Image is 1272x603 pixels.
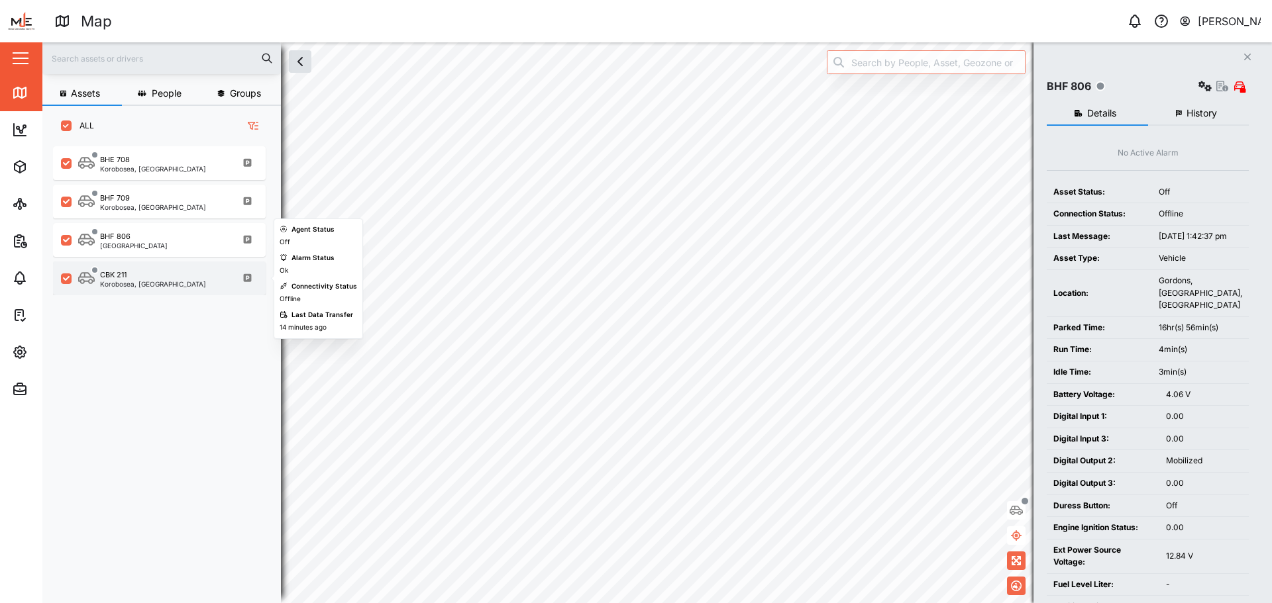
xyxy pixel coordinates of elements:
[100,242,168,249] div: [GEOGRAPHIC_DATA]
[1159,208,1242,220] div: Offline
[291,281,357,292] div: Connectivity Status
[1087,109,1116,118] span: Details
[100,269,127,281] div: CBK 211
[1053,433,1153,445] div: Digital Input 3:
[291,253,335,263] div: Alarm Status
[1053,208,1145,220] div: Connection Status:
[7,7,36,36] img: Main Logo
[1053,477,1153,490] div: Digital Output 3:
[100,165,206,172] div: Korobosea, [GEOGRAPHIC_DATA]
[1053,322,1145,334] div: Parked Time:
[1053,544,1153,569] div: Ext Power Source Voltage:
[1166,433,1242,445] div: 0.00
[72,120,94,131] label: ALL
[100,281,206,287] div: Korobosea, [GEOGRAPHIC_DATA]
[53,142,280,592] div: grid
[1187,109,1217,118] span: History
[42,42,1272,603] canvas: Map
[1047,78,1091,95] div: BHF 806
[1053,287,1145,300] div: Location:
[152,89,182,98] span: People
[1159,322,1242,334] div: 16hr(s) 56min(s)
[280,294,301,304] div: Offline
[1053,410,1153,423] div: Digital Input 1:
[1159,366,1242,379] div: 3min(s)
[291,224,335,235] div: Agent Status
[1053,252,1145,265] div: Asset Type:
[34,122,94,137] div: Dashboard
[34,382,74,396] div: Admin
[1053,522,1153,534] div: Engine Ignition Status:
[1053,500,1153,512] div: Duress Button:
[291,310,353,320] div: Last Data Transfer
[1159,230,1242,243] div: [DATE] 1:42:37 pm
[81,10,112,33] div: Map
[1159,186,1242,199] div: Off
[50,48,273,68] input: Search assets or drivers
[1053,389,1153,401] div: Battery Voltage:
[1166,500,1242,512] div: Off
[34,197,66,211] div: Sites
[34,234,79,248] div: Reports
[1118,147,1179,160] div: No Active Alarm
[1198,13,1261,30] div: [PERSON_NAME]
[1053,186,1145,199] div: Asset Status:
[1053,344,1145,356] div: Run Time:
[100,154,130,165] div: BHE 708
[1053,455,1153,467] div: Digital Output 2:
[1159,344,1242,356] div: 4min(s)
[827,50,1026,74] input: Search by People, Asset, Geozone or Place
[1166,477,1242,490] div: 0.00
[280,322,327,333] div: 14 minutes ago
[34,271,76,285] div: Alarms
[34,345,81,359] div: Settings
[1053,366,1145,379] div: Idle Time:
[280,265,288,276] div: Ok
[1159,252,1242,265] div: Vehicle
[1166,550,1242,563] div: 12.84 V
[1053,579,1153,591] div: Fuel Level Liter:
[71,89,100,98] span: Assets
[100,193,130,204] div: BHF 709
[100,204,206,210] div: Korobosea, [GEOGRAPHIC_DATA]
[1159,275,1242,312] div: Gordons, [GEOGRAPHIC_DATA], [GEOGRAPHIC_DATA]
[230,89,261,98] span: Groups
[1166,410,1242,423] div: 0.00
[1166,455,1242,467] div: Mobilized
[34,160,76,174] div: Assets
[1053,230,1145,243] div: Last Message:
[34,308,71,322] div: Tasks
[280,237,290,248] div: Off
[1166,522,1242,534] div: 0.00
[1166,579,1242,591] div: -
[1179,12,1261,30] button: [PERSON_NAME]
[1166,389,1242,401] div: 4.06 V
[100,231,131,242] div: BHF 806
[34,85,64,100] div: Map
